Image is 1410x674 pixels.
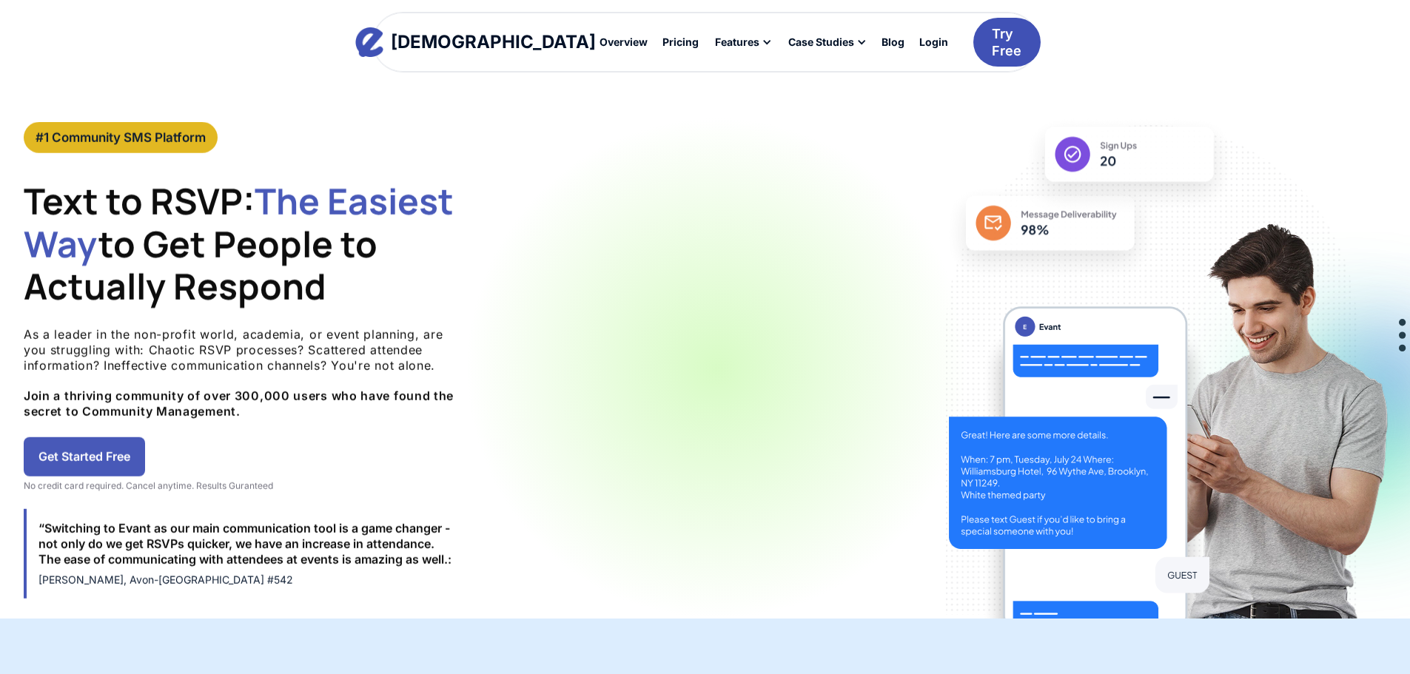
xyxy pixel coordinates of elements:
div: #1 Community SMS Platform [36,129,206,146]
a: Blog [874,30,912,55]
a: Overview [592,30,655,55]
div: Case Studies [779,30,874,55]
div: [PERSON_NAME], Avon-[GEOGRAPHIC_DATA] #542 [38,573,456,586]
div: [DEMOGRAPHIC_DATA] [391,33,596,51]
span: The Easiest Way [24,177,454,268]
a: Pricing [655,30,706,55]
div: Login [919,37,948,47]
div: Features [715,37,759,47]
div: Blog [882,37,904,47]
a: #1 Community SMS Platform [24,122,218,153]
div: Try Free [992,25,1021,60]
p: As a leader in the non-profit world, academia, or event planning, are you struggling with: Chaoti... [24,327,468,419]
strong: Join a thriving community of over 300,000 users who have found the secret to Community Management. [24,388,454,419]
div: “Switching to Evant as our main communication tool is a game changer - not only do we get RSVPs q... [38,521,456,567]
div: Features [706,30,779,55]
a: home [369,27,582,57]
div: Case Studies [788,37,854,47]
div: Overview [600,37,648,47]
a: Try Free [973,18,1041,67]
div: No credit card required. Cancel anytime. Results Guranteed [24,479,468,491]
a: Login [912,30,956,55]
div: Pricing [662,37,699,47]
h1: Text to RSVP: to Get People to Actually Respond [24,180,468,308]
a: Get Started Free [24,437,145,476]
